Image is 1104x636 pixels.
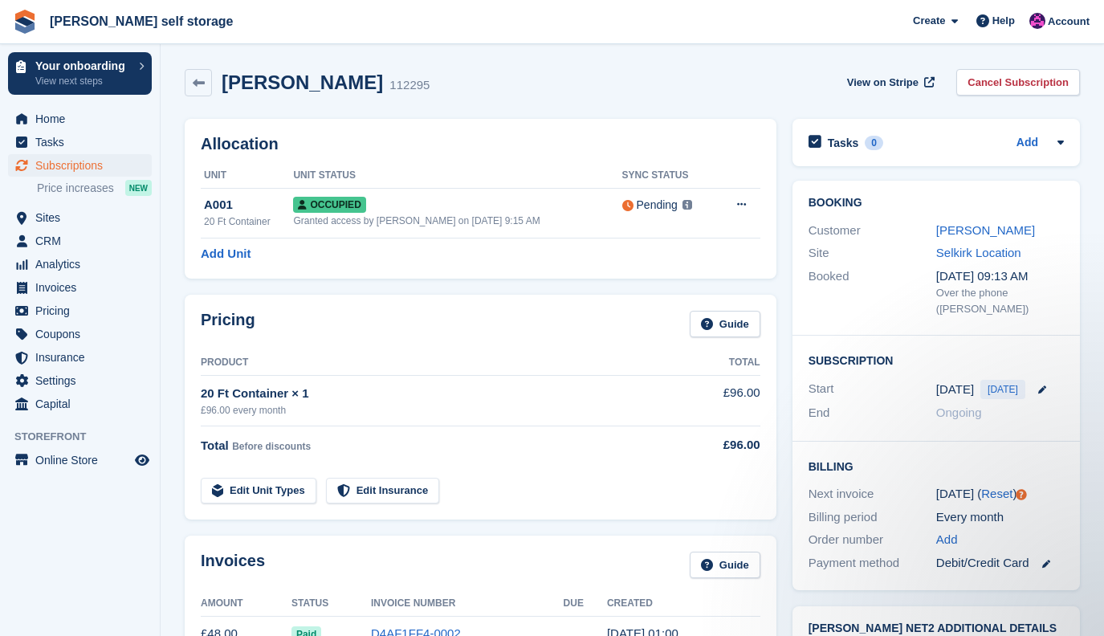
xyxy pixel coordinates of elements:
span: Price increases [37,181,114,196]
div: 112295 [389,76,430,95]
div: Next invoice [809,485,936,503]
a: Add [1016,134,1038,153]
a: Add Unit [201,245,251,263]
span: Account [1048,14,1090,30]
span: Online Store [35,449,132,471]
img: icon-info-grey-7440780725fd019a000dd9b08b2336e03edf1995a4989e88bcd33f0948082b44.svg [682,200,692,210]
span: Settings [35,369,132,392]
div: 20 Ft Container [204,214,293,229]
div: 0 [865,136,883,150]
a: menu [8,108,152,130]
th: Invoice Number [371,591,564,617]
span: Coupons [35,323,132,345]
span: Create [913,13,945,29]
a: Price increases NEW [37,179,152,197]
h2: Tasks [828,136,859,150]
div: [DATE] 09:13 AM [936,267,1064,286]
a: menu [8,206,152,229]
p: Your onboarding [35,60,131,71]
th: Product [201,350,685,376]
a: Guide [690,311,760,337]
a: Edit Insurance [326,478,440,504]
a: menu [8,253,152,275]
span: Invoices [35,276,132,299]
div: NEW [125,180,152,196]
a: Preview store [132,450,152,470]
div: £96.00 every month [201,403,685,418]
th: Unit Status [293,163,621,189]
a: Guide [690,552,760,578]
div: Granted access by [PERSON_NAME] on [DATE] 9:15 AM [293,214,621,228]
h2: [PERSON_NAME] Net2 Additional Details [809,622,1064,635]
a: Add [936,531,958,549]
th: Created [607,591,760,617]
a: menu [8,449,152,471]
p: View next steps [35,74,131,88]
span: Sites [35,206,132,229]
a: menu [8,131,152,153]
h2: Pricing [201,311,255,337]
time: 2025-10-06 00:00:00 UTC [936,381,974,399]
div: A001 [204,196,293,214]
span: Subscriptions [35,154,132,177]
div: Tooltip anchor [1014,487,1029,502]
a: Edit Unit Types [201,478,316,504]
th: Due [564,591,607,617]
img: stora-icon-8386f47178a22dfd0bd8f6a31ec36ba5ce8667c1dd55bd0f319d3a0aa187defe.svg [13,10,37,34]
div: Pending [637,197,678,214]
div: Site [809,244,936,263]
th: Total [685,350,760,376]
a: menu [8,369,152,392]
a: Selkirk Location [936,246,1021,259]
span: Total [201,438,229,452]
th: Sync Status [622,163,715,189]
a: menu [8,323,152,345]
div: Billing period [809,508,936,527]
a: Your onboarding View next steps [8,52,152,95]
th: Unit [201,163,293,189]
span: [DATE] [980,380,1025,399]
span: Capital [35,393,132,415]
span: CRM [35,230,132,252]
span: Before discounts [232,441,311,452]
div: Every month [936,508,1064,527]
h2: Allocation [201,135,760,153]
h2: Billing [809,458,1064,474]
th: Status [291,591,371,617]
span: Tasks [35,131,132,153]
span: Storefront [14,429,160,445]
div: Debit/Credit Card [936,554,1064,573]
h2: Invoices [201,552,265,578]
span: Analytics [35,253,132,275]
a: [PERSON_NAME] self storage [43,8,240,35]
span: Help [992,13,1015,29]
a: menu [8,276,152,299]
a: View on Stripe [841,69,938,96]
div: [DATE] ( ) [936,485,1064,503]
a: Cancel Subscription [956,69,1080,96]
span: Ongoing [936,406,982,419]
a: menu [8,300,152,322]
th: Amount [201,591,291,617]
div: Over the phone ([PERSON_NAME]) [936,285,1064,316]
span: Pricing [35,300,132,322]
span: Occupied [293,197,365,213]
div: Booked [809,267,936,317]
div: £96.00 [685,436,760,455]
span: Insurance [35,346,132,369]
a: [PERSON_NAME] [936,223,1035,237]
div: Customer [809,222,936,240]
div: Payment method [809,554,936,573]
a: menu [8,393,152,415]
h2: Booking [809,197,1064,210]
span: Home [35,108,132,130]
div: 20 Ft Container × 1 [201,385,685,403]
a: Reset [981,487,1012,500]
a: menu [8,346,152,369]
div: Start [809,380,936,399]
a: menu [8,154,152,177]
div: End [809,404,936,422]
span: View on Stripe [847,75,919,91]
h2: Subscription [809,352,1064,368]
a: menu [8,230,152,252]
